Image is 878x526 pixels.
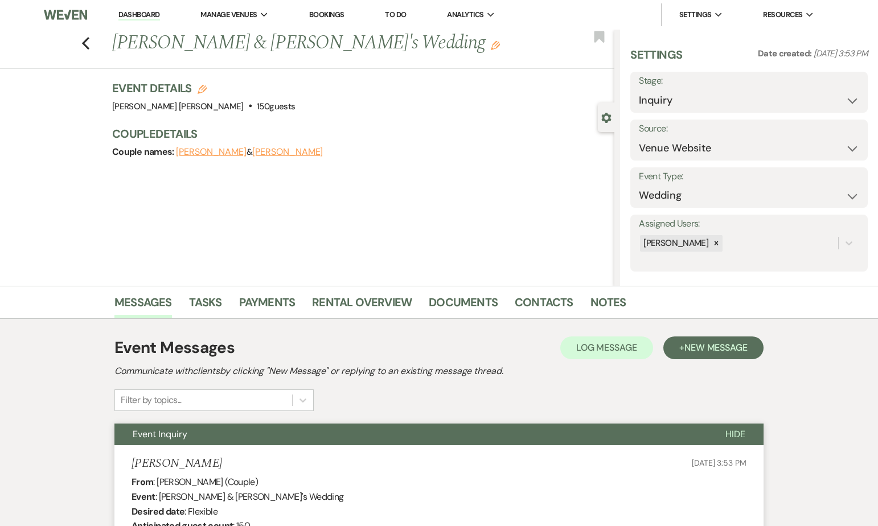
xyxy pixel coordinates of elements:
[758,48,814,59] span: Date created:
[112,126,603,142] h3: Couple Details
[692,458,746,468] span: [DATE] 3:53 PM
[114,336,235,360] h1: Event Messages
[639,169,859,185] label: Event Type:
[239,293,296,318] a: Payments
[312,293,412,318] a: Rental Overview
[515,293,573,318] a: Contacts
[121,393,182,407] div: Filter by topics...
[679,9,712,20] span: Settings
[763,9,802,20] span: Resources
[663,336,764,359] button: +New Message
[447,9,483,20] span: Analytics
[189,293,222,318] a: Tasks
[491,40,500,50] button: Edit
[176,147,247,157] button: [PERSON_NAME]
[44,3,87,27] img: Weven Logo
[132,457,222,471] h5: [PERSON_NAME]
[132,476,153,488] b: From
[200,9,257,20] span: Manage Venues
[560,336,653,359] button: Log Message
[252,147,323,157] button: [PERSON_NAME]
[707,424,764,445] button: Hide
[132,491,155,503] b: Event
[112,80,295,96] h3: Event Details
[640,235,710,252] div: [PERSON_NAME]
[257,101,295,112] span: 150 guests
[639,73,859,89] label: Stage:
[114,424,707,445] button: Event Inquiry
[590,293,626,318] a: Notes
[133,428,187,440] span: Event Inquiry
[112,101,244,112] span: [PERSON_NAME] [PERSON_NAME]
[114,293,172,318] a: Messages
[385,10,406,19] a: To Do
[429,293,498,318] a: Documents
[684,342,748,354] span: New Message
[118,10,159,20] a: Dashboard
[176,146,323,158] span: &
[639,121,859,137] label: Source:
[725,428,745,440] span: Hide
[112,30,510,57] h1: [PERSON_NAME] & [PERSON_NAME]'s Wedding
[112,146,176,158] span: Couple names:
[309,10,344,19] a: Bookings
[576,342,637,354] span: Log Message
[601,112,612,122] button: Close lead details
[814,48,868,59] span: [DATE] 3:53 PM
[132,506,184,517] b: Desired date
[630,47,682,72] h3: Settings
[639,216,859,232] label: Assigned Users:
[114,364,764,378] h2: Communicate with clients by clicking "New Message" or replying to an existing message thread.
